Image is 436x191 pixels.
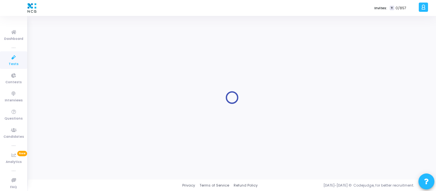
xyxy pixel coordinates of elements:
[10,185,17,190] span: FAQ
[234,183,258,188] a: Refund Policy
[4,134,24,140] span: Candidates
[199,183,229,188] a: Terms of Service
[182,183,195,188] a: Privacy
[5,98,23,103] span: Interviews
[17,151,27,156] span: New
[5,80,22,85] span: Contests
[390,6,394,11] span: T
[9,62,19,67] span: Tests
[6,159,22,165] span: Analytics
[395,5,406,11] span: 0/857
[258,183,428,188] div: [DATE]-[DATE] © Codejudge, for better recruitment.
[374,5,387,11] label: Invites:
[26,2,38,14] img: logo
[4,36,23,42] span: Dashboard
[4,116,23,121] span: Questions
